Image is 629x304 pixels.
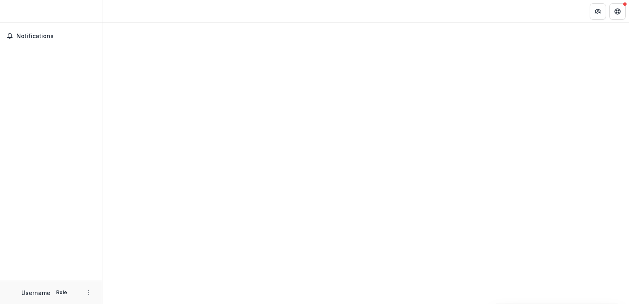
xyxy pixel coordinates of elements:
[590,3,606,20] button: Partners
[609,3,626,20] button: Get Help
[16,33,95,40] span: Notifications
[54,289,70,296] p: Role
[3,29,99,43] button: Notifications
[84,288,94,297] button: More
[21,288,50,297] p: Username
